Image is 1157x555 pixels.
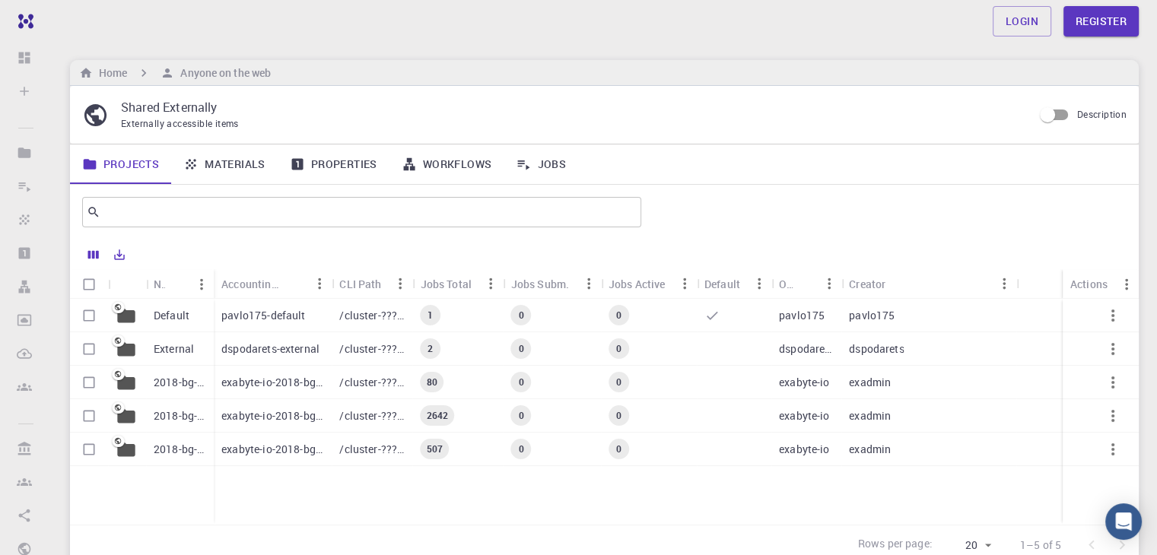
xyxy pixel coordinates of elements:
[221,408,324,423] p: exabyte-io-2018-bg-study-phase-iii
[154,308,189,323] p: Default
[221,308,305,323] p: pavlo175-default
[221,341,319,357] p: dspodarets-external
[992,271,1016,296] button: Menu
[512,376,529,388] span: 0
[339,442,405,457] p: /cluster-???-share/groups/exabyte-io/exabyte-io-2018-bg-study-phase-i
[858,536,933,553] p: Rows per page:
[610,309,628,322] span: 0
[154,375,206,390] p: 2018-bg-study-phase-i-ph
[849,341,904,357] p: dspodarets
[610,376,628,388] span: 0
[339,341,405,357] p: /cluster-???-home/dspodarets/dspodarets-external
[221,442,324,457] p: exabyte-io-2018-bg-study-phase-i
[849,408,891,423] p: exadmin
[154,341,194,357] p: External
[849,375,891,390] p: exadmin
[512,309,529,322] span: 0
[214,269,332,299] div: Accounting slug
[504,144,578,184] a: Jobs
[610,442,628,455] span: 0
[221,375,324,390] p: exabyte-io-2018-bg-study-phase-i-ph
[512,409,529,422] span: 0
[601,269,697,299] div: Jobs Active
[420,376,443,388] span: 80
[697,269,771,299] div: Default
[793,271,817,296] button: Sort
[283,271,307,296] button: Sort
[885,271,910,296] button: Sort
[610,342,628,355] span: 0
[76,65,274,81] nav: breadcrumb
[108,269,146,299] div: Icon
[747,271,771,296] button: Menu
[610,409,628,422] span: 0
[420,409,454,422] span: 2642
[779,269,793,299] div: Owner
[577,271,601,296] button: Menu
[504,269,601,299] div: Jobs Subm.
[307,271,332,296] button: Menu
[1063,269,1139,299] div: Actions
[1114,272,1139,297] button: Menu
[849,442,891,457] p: exadmin
[278,144,389,184] a: Properties
[512,442,529,455] span: 0
[841,269,1016,299] div: Creator
[779,341,834,357] p: dspodarets
[221,269,283,299] div: Accounting slug
[512,342,529,355] span: 0
[609,269,666,299] div: Jobs Active
[154,442,206,457] p: 2018-bg-study-phase-I
[332,269,412,299] div: CLI Path
[171,144,278,184] a: Materials
[421,309,439,322] span: 1
[993,6,1051,36] a: Login
[165,272,189,297] button: Sort
[93,65,127,81] h6: Home
[672,271,697,296] button: Menu
[1063,6,1139,36] a: Register
[154,269,165,299] div: Name
[817,271,841,296] button: Menu
[339,375,405,390] p: /cluster-???-share/groups/exabyte-io/exabyte-io-2018-bg-study-phase-i-ph
[412,269,503,299] div: Jobs Total
[479,271,504,296] button: Menu
[81,243,106,267] button: Columns
[12,14,33,29] img: logo
[420,442,448,455] span: 507
[1105,503,1142,540] div: Open Intercom Messenger
[121,117,239,129] span: Externally accessible items
[154,408,206,423] p: 2018-bg-study-phase-III
[779,308,825,323] p: pavlo175
[174,65,271,81] h6: Anyone on the web
[189,272,214,297] button: Menu
[511,269,570,299] div: Jobs Subm.
[1077,108,1127,120] span: Description
[121,98,1021,116] p: Shared Externally
[771,269,841,299] div: Owner
[106,243,132,267] button: Export
[389,144,504,184] a: Workflows
[779,408,830,423] p: exabyte-io
[779,375,830,390] p: exabyte-io
[146,269,214,299] div: Name
[779,442,830,457] p: exabyte-io
[421,342,439,355] span: 2
[339,269,381,299] div: CLI Path
[1020,538,1061,553] p: 1–5 of 5
[420,269,472,299] div: Jobs Total
[388,271,412,296] button: Menu
[339,308,405,323] p: /cluster-???-home/pavlo175/pavlo175-default
[849,269,885,299] div: Creator
[704,269,740,299] div: Default
[339,408,405,423] p: /cluster-???-share/groups/exabyte-io/exabyte-io-2018-bg-study-phase-iii
[849,308,895,323] p: pavlo175
[70,144,171,184] a: Projects
[1070,269,1108,299] div: Actions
